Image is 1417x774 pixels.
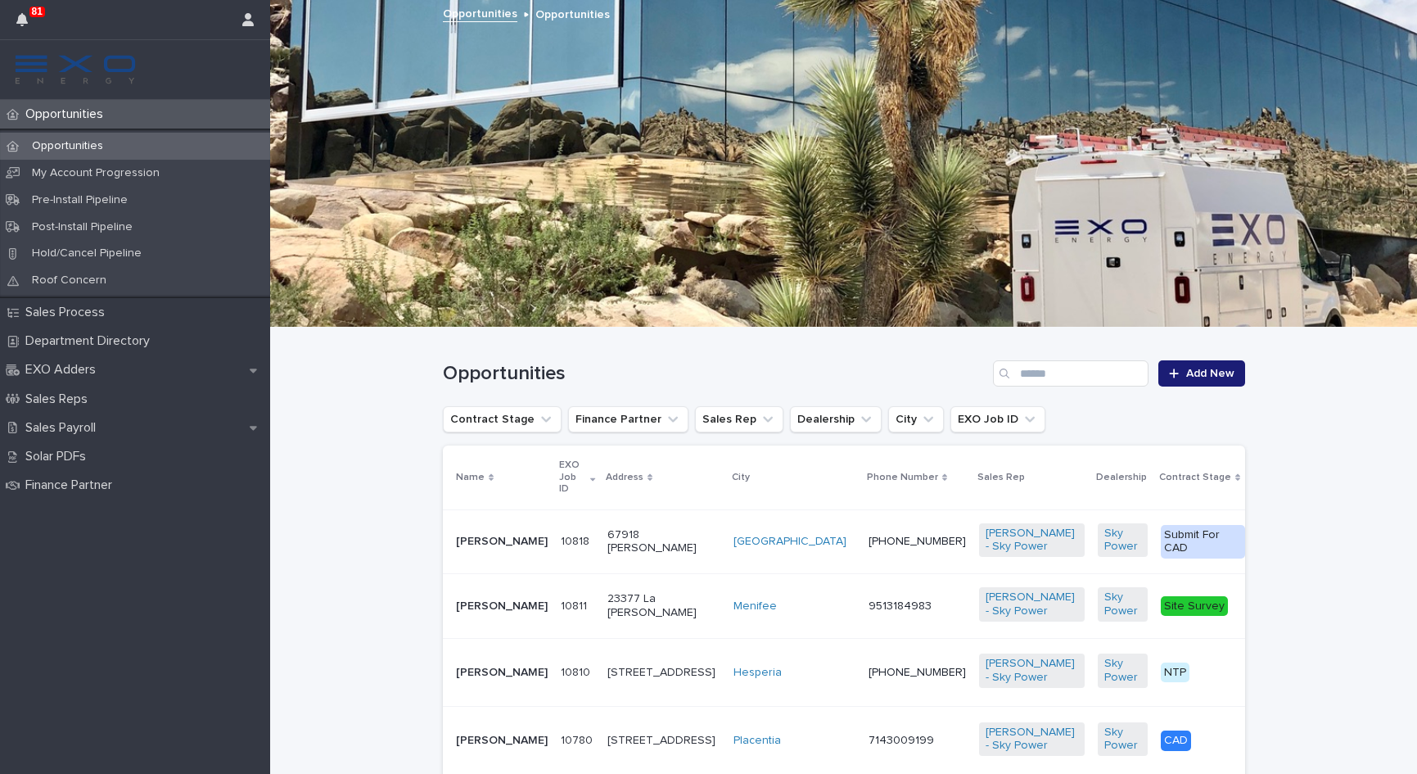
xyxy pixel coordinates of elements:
p: Sales Rep [977,468,1025,487]
p: Sales Reps [19,392,101,407]
div: CAD [1161,731,1191,751]
div: Site Survey [1161,596,1228,617]
a: [PERSON_NAME] - Sky Power [986,527,1078,554]
p: Department Directory [19,333,163,349]
a: Opportunities [443,3,517,22]
button: Dealership [790,406,882,432]
p: Solar PDFs [19,449,99,464]
button: Contract Stage [443,406,562,432]
p: 10780 [561,731,596,748]
a: Add New [1158,360,1244,387]
p: [PERSON_NAME] [456,734,548,748]
div: NTP [1161,663,1189,683]
a: [PERSON_NAME] - Sky Power [986,657,1078,685]
button: Finance Partner [568,406,688,432]
p: Hold/Cancel Pipeline [19,247,155,260]
p: Opportunities [19,106,116,122]
a: [PHONE_NUMBER] [869,667,966,678]
p: Dealership [1096,468,1147,487]
p: 10818 [561,532,593,549]
a: [PERSON_NAME] - Sky Power [986,726,1078,754]
a: Sky Power [1104,591,1141,618]
a: [PERSON_NAME] - Sky Power [986,591,1078,618]
a: Menifee [733,600,777,613]
a: [PHONE_NUMBER] [869,536,966,547]
button: City [888,406,944,432]
div: 81 [16,10,38,39]
span: Add New [1186,368,1234,379]
a: Sky Power [1104,726,1141,754]
a: Sky Power [1104,527,1141,554]
div: Submit For CAD [1161,525,1245,559]
p: Roof Concern [19,274,120,287]
p: City [732,468,750,487]
p: 23377 La [PERSON_NAME] [607,592,720,620]
p: Post-Install Pipeline [19,220,146,234]
a: [GEOGRAPHIC_DATA] [733,535,846,549]
p: 10811 [561,596,590,613]
p: Opportunities [19,139,116,153]
button: Sales Rep [695,406,783,432]
button: EXO Job ID [950,406,1045,432]
p: [STREET_ADDRESS] [607,666,720,680]
a: 9513184983 [869,600,932,612]
a: Placentia [733,734,781,748]
p: Name [456,468,485,487]
p: Address [606,468,643,487]
p: Sales Process [19,305,118,320]
h1: Opportunities [443,362,987,386]
p: Finance Partner [19,478,125,493]
p: Phone Number [867,468,938,487]
p: Contract Stage [1159,468,1231,487]
input: Search [993,360,1148,387]
p: My Account Progression [19,166,173,180]
p: Pre-Install Pipeline [19,193,141,207]
p: [PERSON_NAME] [456,666,548,680]
p: 81 [32,6,43,17]
p: 10810 [561,663,593,680]
p: [PERSON_NAME] [456,535,548,549]
p: 67918 [PERSON_NAME] [607,528,720,556]
p: Sales Payroll [19,420,109,436]
p: Opportunities [535,4,610,22]
a: Sky Power [1104,657,1141,685]
p: [PERSON_NAME] [456,600,548,613]
img: FKS5r6ZBThi8E5hshIGi [13,53,138,86]
a: Hesperia [733,666,782,680]
p: EXO Adders [19,362,109,378]
p: EXO Job ID [559,456,587,498]
a: 7143009199 [869,735,934,746]
p: [STREET_ADDRESS] [607,734,720,748]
